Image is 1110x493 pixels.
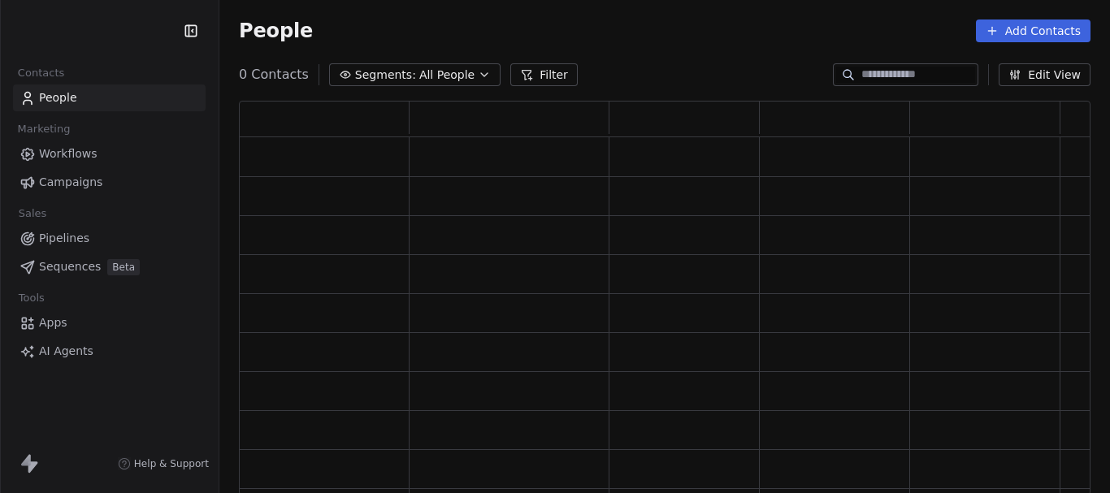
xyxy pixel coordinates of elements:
[118,457,209,470] a: Help & Support
[39,314,67,331] span: Apps
[39,230,89,247] span: Pipelines
[510,63,578,86] button: Filter
[11,201,54,226] span: Sales
[976,19,1090,42] button: Add Contacts
[13,225,206,252] a: Pipelines
[999,63,1090,86] button: Edit View
[13,84,206,111] a: People
[239,65,309,84] span: 0 Contacts
[39,343,93,360] span: AI Agents
[239,19,313,43] span: People
[13,141,206,167] a: Workflows
[13,253,206,280] a: SequencesBeta
[13,338,206,365] a: AI Agents
[107,259,140,275] span: Beta
[11,61,72,85] span: Contacts
[13,309,206,336] a: Apps
[11,286,51,310] span: Tools
[355,67,416,84] span: Segments:
[39,258,101,275] span: Sequences
[419,67,475,84] span: All People
[39,145,98,162] span: Workflows
[11,117,77,141] span: Marketing
[39,89,77,106] span: People
[134,457,209,470] span: Help & Support
[13,169,206,196] a: Campaigns
[39,174,102,191] span: Campaigns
